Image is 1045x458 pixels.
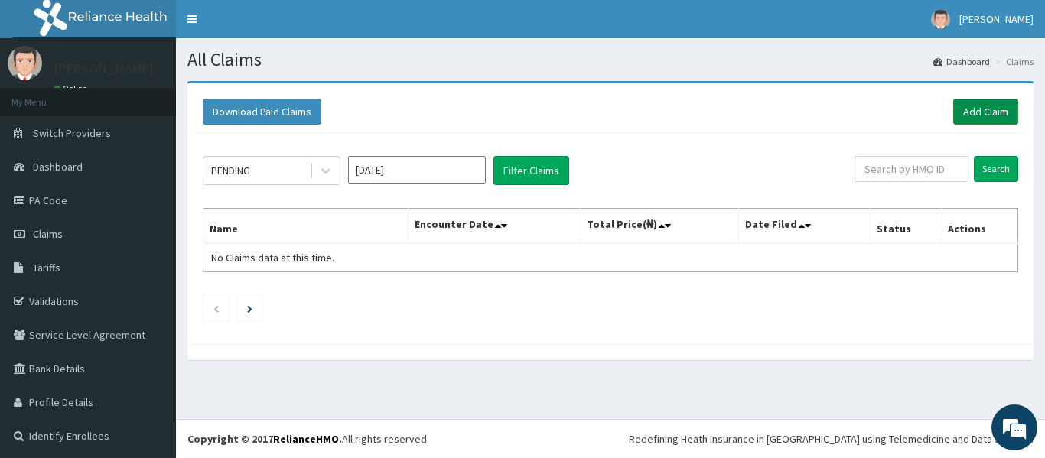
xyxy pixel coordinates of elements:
[991,55,1034,68] li: Claims
[931,10,950,29] img: User Image
[247,301,252,315] a: Next page
[348,156,486,184] input: Select Month and Year
[493,156,569,185] button: Filter Claims
[871,209,942,244] th: Status
[54,83,90,94] a: Online
[855,156,968,182] input: Search by HMO ID
[203,209,409,244] th: Name
[941,209,1017,244] th: Actions
[580,209,739,244] th: Total Price(₦)
[629,431,1034,447] div: Redefining Heath Insurance in [GEOGRAPHIC_DATA] using Telemedicine and Data Science!
[33,160,83,174] span: Dashboard
[739,209,871,244] th: Date Filed
[959,12,1034,26] span: [PERSON_NAME]
[203,99,321,125] button: Download Paid Claims
[187,432,342,446] strong: Copyright © 2017 .
[187,50,1034,70] h1: All Claims
[211,251,334,265] span: No Claims data at this time.
[33,227,63,241] span: Claims
[54,62,154,76] p: [PERSON_NAME]
[933,55,990,68] a: Dashboard
[8,46,42,80] img: User Image
[409,209,580,244] th: Encounter Date
[273,432,339,446] a: RelianceHMO
[176,419,1045,458] footer: All rights reserved.
[33,126,111,140] span: Switch Providers
[213,301,220,315] a: Previous page
[33,261,60,274] span: Tariffs
[974,156,1018,182] input: Search
[953,99,1018,125] a: Add Claim
[211,163,250,178] div: PENDING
